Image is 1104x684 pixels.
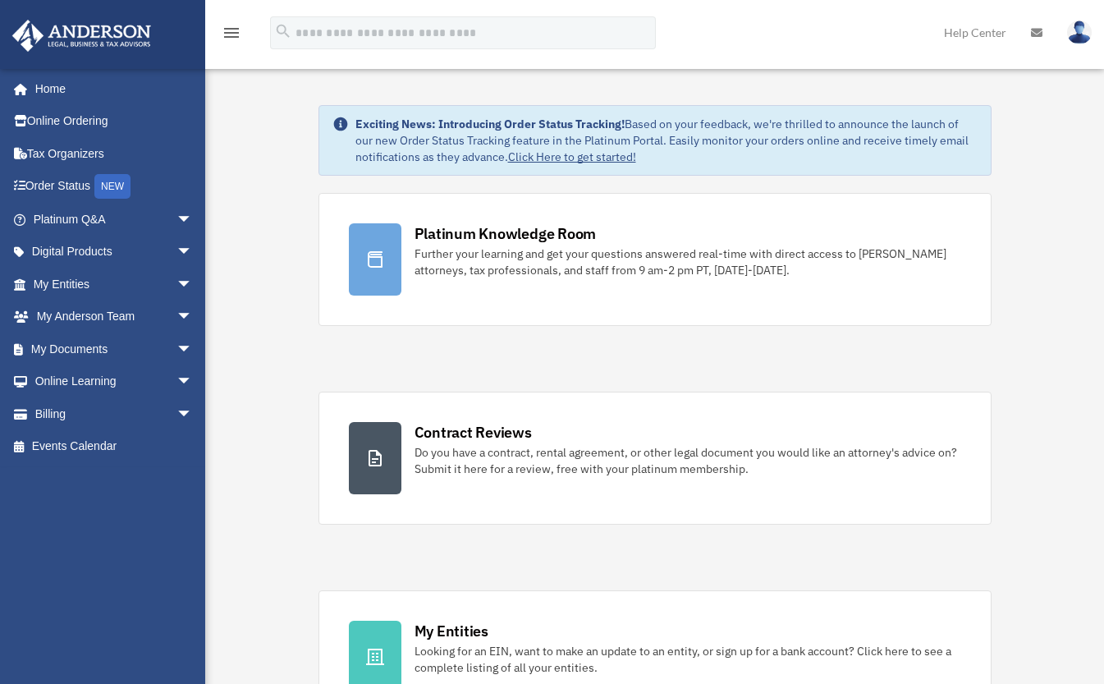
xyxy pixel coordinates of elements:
[415,422,532,443] div: Contract Reviews
[355,116,978,165] div: Based on your feedback, we're thrilled to announce the launch of our new Order Status Tracking fe...
[176,333,209,366] span: arrow_drop_down
[11,268,218,301] a: My Entitiesarrow_drop_down
[318,392,992,525] a: Contract Reviews Do you have a contract, rental agreement, or other legal document you would like...
[11,105,218,138] a: Online Ordering
[222,23,241,43] i: menu
[176,203,209,236] span: arrow_drop_down
[11,397,218,430] a: Billingarrow_drop_down
[355,117,625,131] strong: Exciting News: Introducing Order Status Tracking!
[176,301,209,334] span: arrow_drop_down
[176,397,209,431] span: arrow_drop_down
[11,203,218,236] a: Platinum Q&Aarrow_drop_down
[318,193,992,326] a: Platinum Knowledge Room Further your learning and get your questions answered real-time with dire...
[11,333,218,365] a: My Documentsarrow_drop_down
[222,29,241,43] a: menu
[508,149,636,164] a: Click Here to get started!
[415,643,961,676] div: Looking for an EIN, want to make an update to an entity, or sign up for a bank account? Click her...
[415,444,961,477] div: Do you have a contract, rental agreement, or other legal document you would like an attorney's ad...
[11,365,218,398] a: Online Learningarrow_drop_down
[1067,21,1092,44] img: User Pic
[11,430,218,463] a: Events Calendar
[11,170,218,204] a: Order StatusNEW
[11,236,218,269] a: Digital Productsarrow_drop_down
[176,236,209,269] span: arrow_drop_down
[176,268,209,301] span: arrow_drop_down
[176,365,209,399] span: arrow_drop_down
[415,246,961,278] div: Further your learning and get your questions answered real-time with direct access to [PERSON_NAM...
[7,20,156,52] img: Anderson Advisors Platinum Portal
[11,301,218,333] a: My Anderson Teamarrow_drop_down
[415,223,597,244] div: Platinum Knowledge Room
[274,22,292,40] i: search
[11,72,209,105] a: Home
[415,621,488,641] div: My Entities
[11,137,218,170] a: Tax Organizers
[94,174,131,199] div: NEW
